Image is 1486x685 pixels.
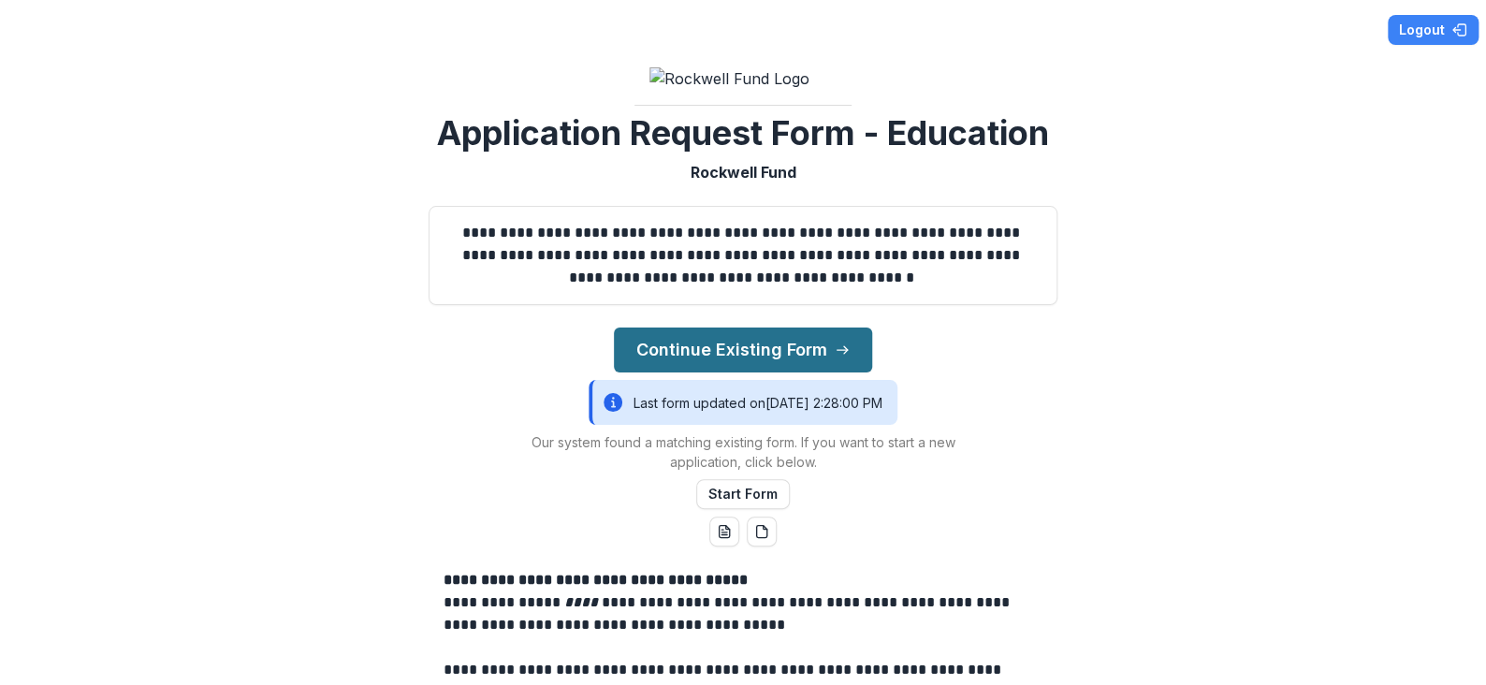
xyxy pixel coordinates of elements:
button: Logout [1388,15,1479,45]
button: Continue Existing Form [614,328,872,372]
button: pdf-download [747,517,777,547]
button: Start Form [696,479,790,509]
h2: Application Request Form - Education [437,113,1049,153]
div: Last form updated on [DATE] 2:28:00 PM [589,380,897,425]
button: word-download [709,517,739,547]
img: Rockwell Fund Logo [649,67,837,90]
p: Our system found a matching existing form. If you want to start a new application, click below. [509,432,977,472]
p: Rockwell Fund [691,161,796,183]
